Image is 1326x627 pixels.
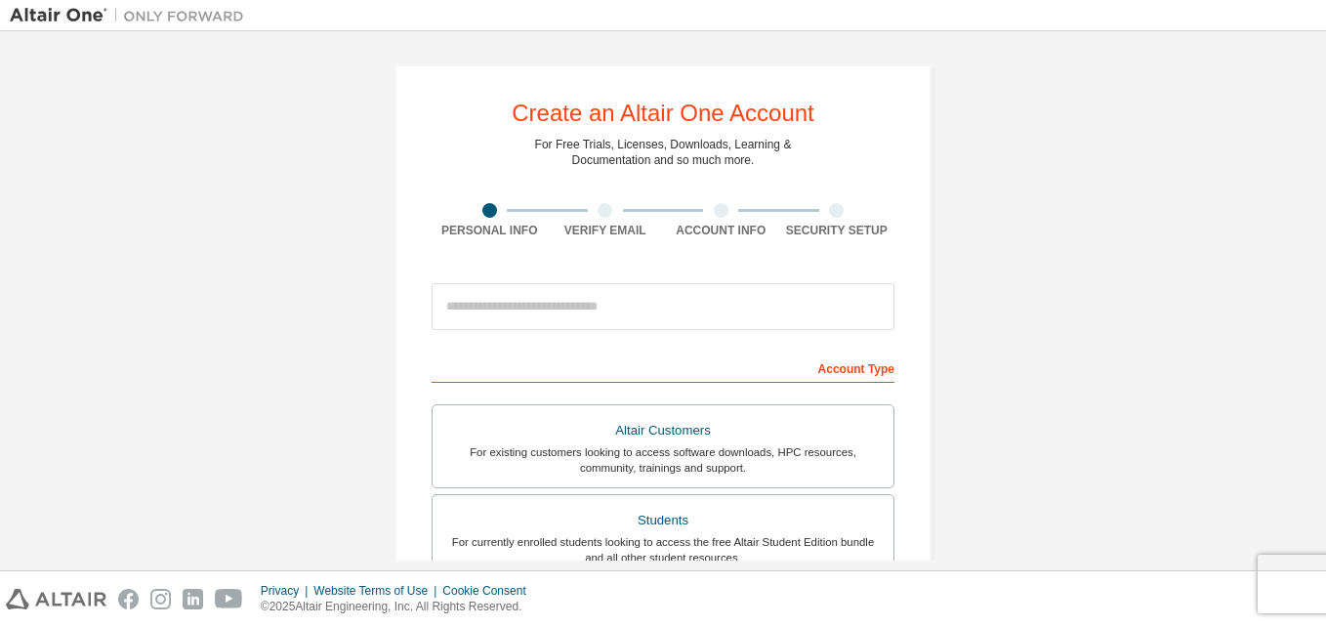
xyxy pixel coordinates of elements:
[444,534,882,565] div: For currently enrolled students looking to access the free Altair Student Edition bundle and all ...
[535,137,792,168] div: For Free Trials, Licenses, Downloads, Learning & Documentation and so much more.
[261,599,538,615] p: © 2025 Altair Engineering, Inc. All Rights Reserved.
[313,583,442,599] div: Website Terms of Use
[444,444,882,476] div: For existing customers looking to access software downloads, HPC resources, community, trainings ...
[6,589,106,609] img: altair_logo.svg
[432,223,548,238] div: Personal Info
[118,589,139,609] img: facebook.svg
[548,223,664,238] div: Verify Email
[10,6,254,25] img: Altair One
[215,589,243,609] img: youtube.svg
[183,589,203,609] img: linkedin.svg
[444,417,882,444] div: Altair Customers
[512,102,814,125] div: Create an Altair One Account
[150,589,171,609] img: instagram.svg
[261,583,313,599] div: Privacy
[442,583,537,599] div: Cookie Consent
[663,223,779,238] div: Account Info
[432,352,894,383] div: Account Type
[779,223,895,238] div: Security Setup
[444,507,882,534] div: Students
